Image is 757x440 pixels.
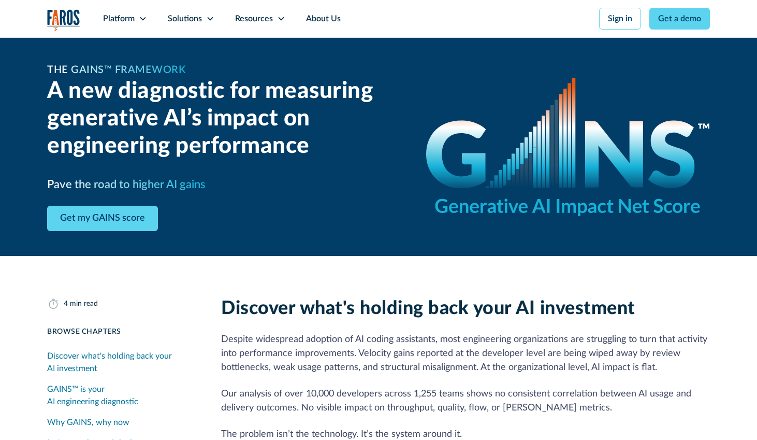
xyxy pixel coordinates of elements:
h3: Pave the road to higher AI gains [47,176,206,193]
a: Get a demo [649,8,710,30]
div: 4 [64,299,68,309]
img: Logo of the analytics and reporting company Faros. [47,9,80,31]
div: Browse Chapters [47,327,196,337]
img: GAINS - the Generative AI Impact Net Score logo [426,78,710,216]
div: min read [70,299,98,309]
p: Our analysis of over 10,000 developers across 1,255 teams shows no consistent correlation between... [221,387,710,415]
a: GAINS™ is your AI engineering diagnostic [47,379,196,412]
p: Despite widespread adoption of AI coding assistants, most engineering organizations are strugglin... [221,333,710,375]
div: Why GAINS, why now [47,416,129,429]
div: Resources [235,12,273,25]
a: Discover what's holding back your AI investment [47,346,196,379]
h2: Discover what's holding back your AI investment [221,297,710,320]
a: Why GAINS, why now [47,412,196,433]
div: Solutions [168,12,202,25]
h1: The GAINS™ Framework [47,62,185,78]
h2: A new diagnostic for measuring generative AI’s impact on engineering performance [47,78,401,160]
div: Discover what's holding back your AI investment [47,350,196,375]
div: Platform [103,12,135,25]
a: home [47,9,80,31]
a: Get my GAINS score [47,206,158,231]
a: Sign in [599,8,641,30]
div: GAINS™ is your AI engineering diagnostic [47,383,196,408]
